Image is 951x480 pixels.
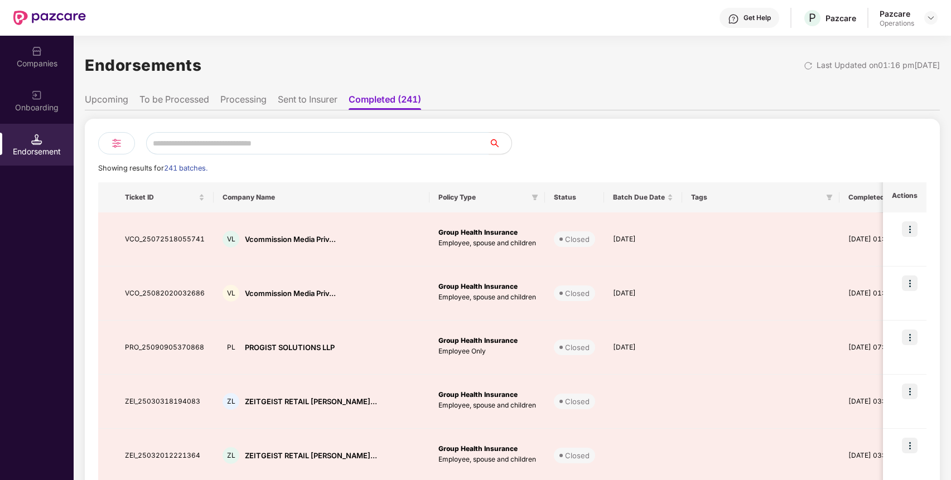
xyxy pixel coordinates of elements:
[438,238,536,249] p: Employee, spouse and children
[223,447,239,464] div: ZL
[604,321,682,375] td: [DATE]
[223,285,239,302] div: VL
[489,139,511,148] span: search
[85,94,128,110] li: Upcoming
[438,400,536,411] p: Employee, spouse and children
[438,444,518,453] b: Group Health Insurance
[164,164,207,172] span: 241 batches.
[245,450,377,461] div: ZEITGEIST RETAIL [PERSON_NAME]...
[214,182,429,212] th: Company Name
[744,13,771,22] div: Get Help
[839,212,914,266] td: [DATE] 01:11 PM
[223,393,239,410] div: ZL
[245,288,336,299] div: Vcommission Media Priv...
[613,193,665,202] span: Batch Due Date
[926,13,935,22] img: svg+xml;base64,PHN2ZyBpZD0iRHJvcGRvd24tMzJ4MzIiIHhtbG5zPSJodHRwOi8vd3d3LnczLm9yZy8yMDAwL3N2ZyIgd2...
[532,194,538,201] span: filter
[438,454,536,465] p: Employee, spouse and children
[438,292,536,303] p: Employee, spouse and children
[902,329,918,345] img: icon
[278,94,337,110] li: Sent to Insurer
[565,234,590,245] div: Closed
[817,59,940,71] div: Last Updated on 01:16 pm[DATE]
[826,194,833,201] span: filter
[902,275,918,291] img: icon
[565,450,590,461] div: Closed
[438,193,527,202] span: Policy Type
[839,266,914,321] td: [DATE] 01:11 PM
[604,266,682,321] td: [DATE]
[116,375,214,429] td: ZEI_25030318194083
[116,266,214,321] td: VCO_25082020032686
[902,384,918,399] img: icon
[245,396,377,407] div: ZEITGEIST RETAIL [PERSON_NAME]...
[565,396,590,407] div: Closed
[824,191,835,204] span: filter
[880,19,914,28] div: Operations
[809,11,816,25] span: P
[220,94,267,110] li: Processing
[116,182,214,212] th: Ticket ID
[438,390,518,399] b: Group Health Insurance
[438,282,518,290] b: Group Health Insurance
[31,46,42,57] img: svg+xml;base64,PHN2ZyBpZD0iQ29tcGFuaWVzIiB4bWxucz0iaHR0cDovL3d3dy53My5vcmcvMjAwMC9zdmciIHdpZHRoPS...
[438,336,518,345] b: Group Health Insurance
[13,11,86,25] img: New Pazcare Logo
[438,346,536,357] p: Employee Only
[245,234,336,245] div: Vcommission Media Priv...
[604,212,682,266] td: [DATE]
[902,221,918,237] img: icon
[223,231,239,248] div: VL
[565,342,590,353] div: Closed
[728,13,739,25] img: svg+xml;base64,PHN2ZyBpZD0iSGVscC0zMngzMiIgeG1sbnM9Imh0dHA6Ly93d3cudzMub3JnLzIwMDAvc3ZnIiB3aWR0aD...
[125,193,196,202] span: Ticket ID
[223,339,239,356] div: PL
[110,137,123,150] img: svg+xml;base64,PHN2ZyB4bWxucz0iaHR0cDovL3d3dy53My5vcmcvMjAwMC9zdmciIHdpZHRoPSIyNCIgaGVpZ2h0PSIyNC...
[839,375,914,429] td: [DATE] 03:55 PM
[31,134,42,145] img: svg+xml;base64,PHN2ZyB3aWR0aD0iMTQuNSIgaGVpZ2h0PSIxNC41IiB2aWV3Qm94PSIwIDAgMTYgMTYiIGZpbGw9Im5vbm...
[438,228,518,236] b: Group Health Insurance
[604,182,682,212] th: Batch Due Date
[139,94,209,110] li: To be Processed
[880,8,914,19] div: Pazcare
[804,61,813,70] img: svg+xml;base64,PHN2ZyBpZD0iUmVsb2FkLTMyeDMyIiB4bWxucz0iaHR0cDovL3d3dy53My5vcmcvMjAwMC9zdmciIHdpZH...
[691,193,822,202] span: Tags
[883,182,926,212] th: Actions
[839,321,914,375] td: [DATE] 07:23 PM
[116,321,214,375] td: PRO_25090905370868
[565,288,590,299] div: Closed
[116,212,214,266] td: VCO_25072518055741
[529,191,540,204] span: filter
[545,182,604,212] th: Status
[245,342,335,353] div: PROGIST SOLUTIONS LLP
[826,13,856,23] div: Pazcare
[839,182,914,212] th: Completed On
[31,90,42,101] img: svg+xml;base64,PHN2ZyB3aWR0aD0iMjAiIGhlaWdodD0iMjAiIHZpZXdCb3g9IjAgMCAyMCAyMCIgZmlsbD0ibm9uZSIgeG...
[848,193,896,202] span: Completed On
[489,132,512,154] button: search
[349,94,421,110] li: Completed (241)
[98,164,207,172] span: Showing results for
[902,438,918,453] img: icon
[85,53,201,77] h1: Endorsements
